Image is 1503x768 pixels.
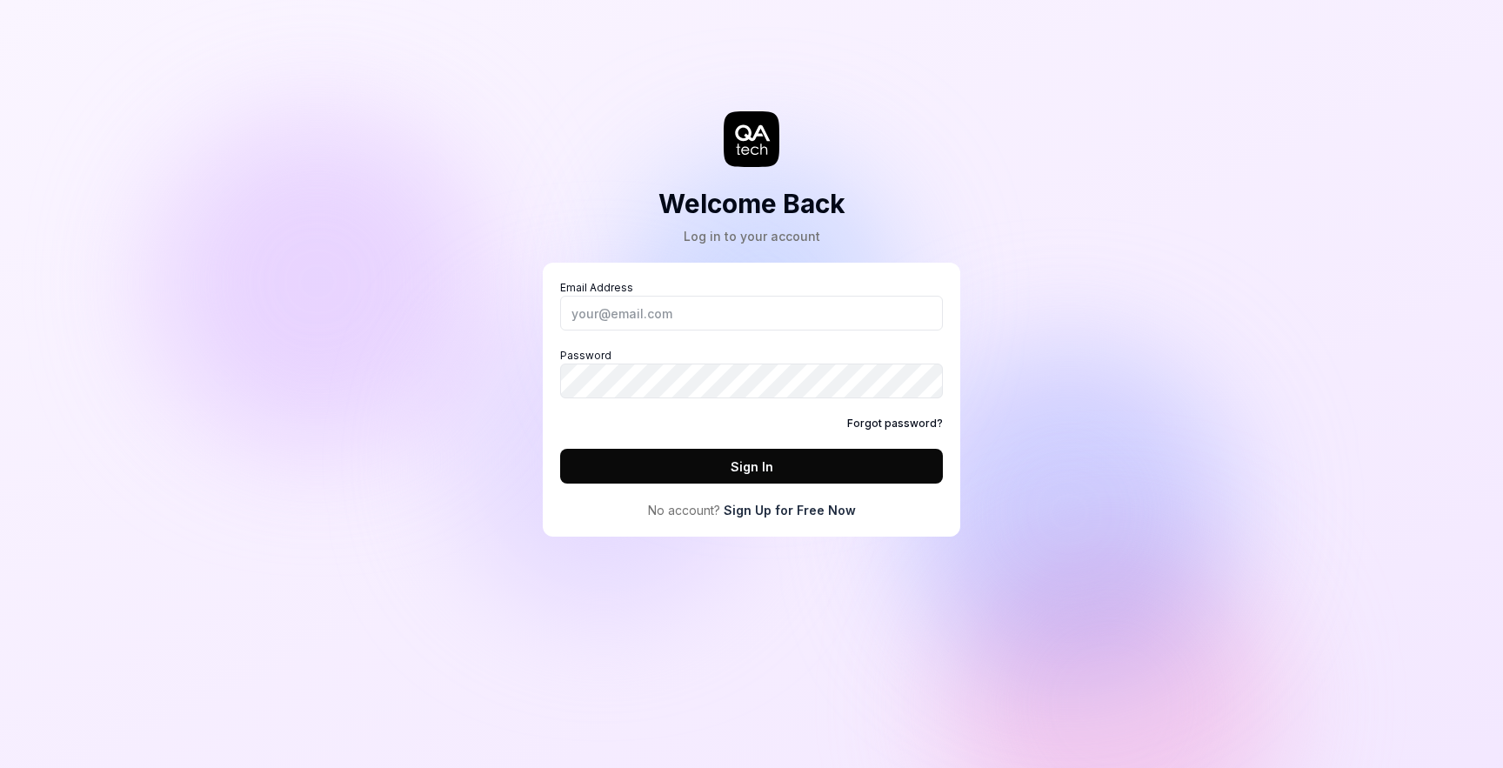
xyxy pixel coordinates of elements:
a: Forgot password? [847,416,943,431]
button: Sign In [560,449,943,484]
label: Password [560,348,943,398]
h2: Welcome Back [658,184,845,224]
div: Log in to your account [658,227,845,245]
label: Email Address [560,280,943,331]
input: Password [560,364,943,398]
a: Sign Up for Free Now [724,501,856,519]
input: Email Address [560,296,943,331]
span: No account? [648,501,720,519]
